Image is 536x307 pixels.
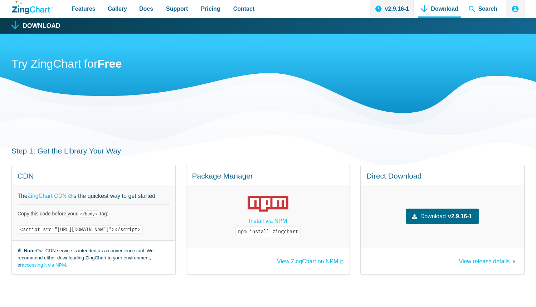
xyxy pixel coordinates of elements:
[77,210,100,218] code: </body>
[166,4,188,14] span: Support
[23,23,60,29] h1: Download
[72,4,96,14] span: Features
[24,248,36,253] strong: Note:
[420,211,446,221] span: Download
[277,259,344,264] a: View ZingChart on NPM
[18,225,143,234] code: <script src="[URL][DOMAIN_NAME]"></script>
[28,191,72,201] a: ZingChart CDN
[233,4,255,14] span: Contact
[192,171,344,181] h4: Package Manager
[108,4,127,14] span: Gallery
[459,255,518,264] a: View release details
[18,210,170,217] p: Copy this code before your tag:
[18,171,170,181] h4: CDN
[448,211,472,221] strong: v2.9.16-1
[11,146,525,156] h3: Step 1: Get the Library Your Way
[18,247,170,269] small: Our CDN service is intended as a convenience tool. We recommend either downloading ZingChart to y...
[406,209,479,224] a: Downloadv2.9.16-1
[11,57,525,73] h2: Try ZingChart for
[98,57,122,70] strong: Free
[12,1,53,14] a: ZingChart Logo. Click to return to the homepage
[459,258,510,264] span: View release details
[18,191,170,201] p: The is the quickest way to get started.
[139,4,153,14] span: Docs
[366,171,518,181] h4: Direct Download
[22,262,66,268] a: accessing it via NPM
[235,226,301,237] code: npm install zingchart
[201,4,220,14] span: Pricing
[249,216,287,226] a: Install via NPM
